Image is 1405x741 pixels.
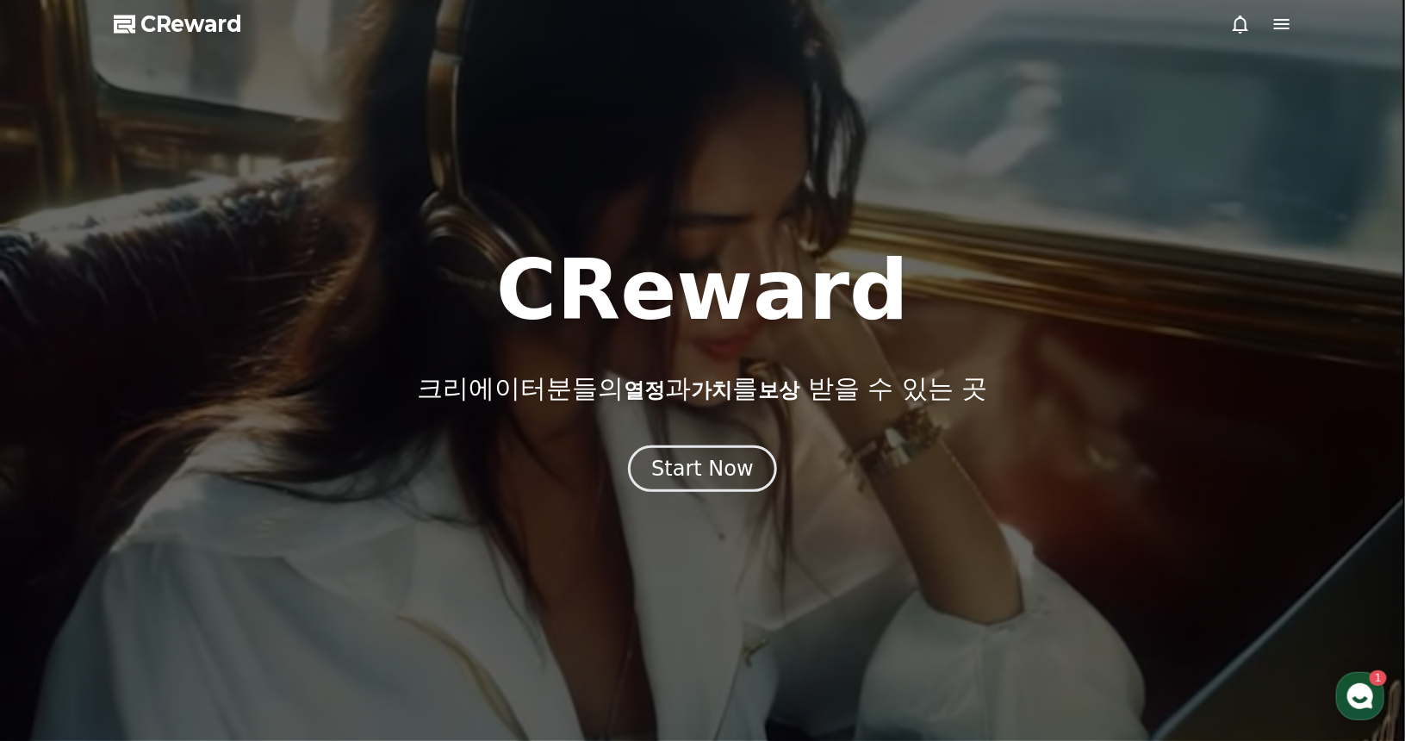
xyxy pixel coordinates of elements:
[628,463,777,479] a: Start Now
[628,445,777,492] button: Start Now
[158,573,178,587] span: 대화
[114,10,243,38] a: CReward
[175,545,181,559] span: 1
[624,378,665,402] span: 열정
[5,546,114,589] a: 홈
[54,572,65,586] span: 홈
[266,572,287,586] span: 설정
[691,378,732,402] span: 가치
[114,546,222,589] a: 1대화
[417,373,987,404] p: 크리에이터분들의 과 를 받을 수 있는 곳
[651,455,754,483] div: Start Now
[222,546,331,589] a: 설정
[758,378,799,402] span: 보상
[496,249,909,332] h1: CReward
[141,10,243,38] span: CReward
